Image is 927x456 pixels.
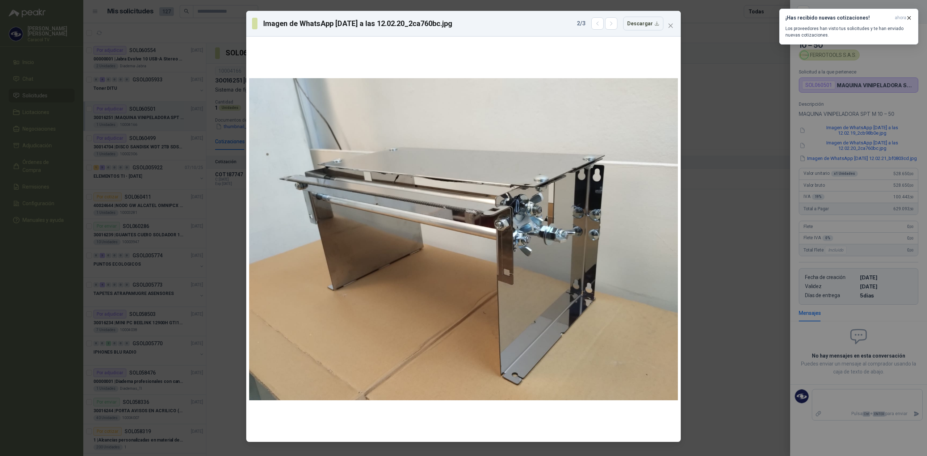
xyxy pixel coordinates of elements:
button: Descargar [623,17,663,30]
span: close [668,23,674,29]
button: Close [665,20,676,31]
button: ¡Has recibido nuevas cotizaciones!ahora Los proveedores han visto tus solicitudes y te han enviad... [779,9,918,45]
span: ahora [895,15,906,21]
h3: Imagen de WhatsApp [DATE] a las 12.02.20_2ca760bc.jpg [263,18,453,29]
h3: ¡Has recibido nuevas cotizaciones! [785,15,892,21]
p: Los proveedores han visto tus solicitudes y te han enviado nuevas cotizaciones. [785,25,912,38]
span: 2 / 3 [577,19,586,28]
